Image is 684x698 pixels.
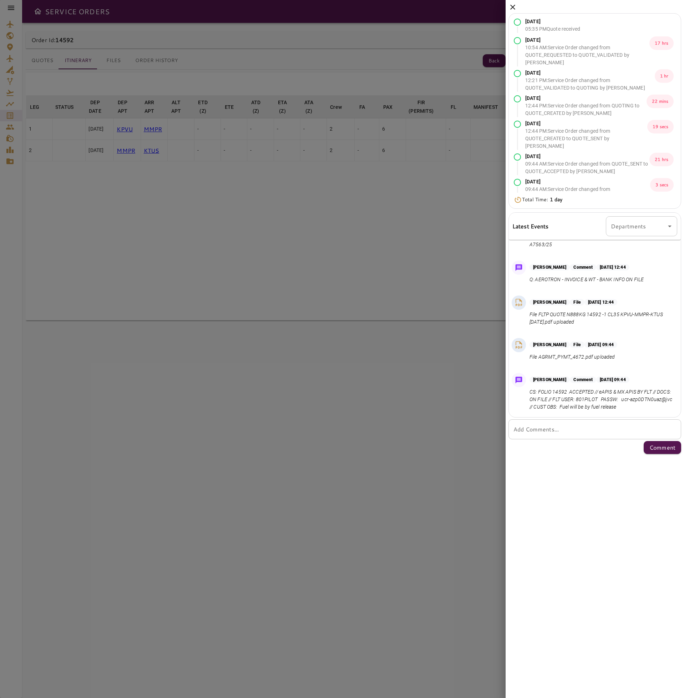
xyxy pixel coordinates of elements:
p: 1 hr [655,69,674,83]
p: 19 secs [647,120,674,133]
p: File [570,342,584,348]
p: [DATE] [525,120,647,127]
p: [DATE] 09:44 [584,342,617,348]
h6: Latest Events [512,222,549,231]
p: [PERSON_NAME] [530,342,570,348]
p: File AGRMT_PYMT_4672.pdf uploaded [530,353,617,361]
p: 22 mins [647,95,674,108]
p: [DATE] [525,153,649,160]
p: 3 secs [650,178,674,192]
p: Comment [570,376,596,383]
p: [PERSON_NAME] [530,299,570,305]
p: CS: FOLIO 14592 ACCEPTED // eAPIS & MX APIS BY FLT // DOCS: ON FILE // FLT USER: 801PILOT PASSW: ... [530,388,674,411]
img: Timer Icon [514,196,522,203]
b: 1 day [550,196,563,203]
p: [DATE] [525,95,647,102]
p: 12:44 PM : Service Order changed from QUOTE_CREATED to QUOTE_SENT by [PERSON_NAME] [525,127,647,150]
img: Message Icon [514,375,524,385]
p: [DATE] [525,36,649,44]
p: Q: AEROTRON - INVOICE & WT - BANK INFO ON FILE [530,276,644,283]
button: Comment [644,441,681,454]
img: PDF File [513,297,524,308]
p: [DATE] [525,69,655,77]
p: Total Time: [522,196,562,203]
p: 05:35 PM Quote received [525,25,580,33]
p: File [570,299,584,305]
p: Comment [649,443,675,452]
p: 17 hrs [649,36,674,50]
p: 09:44 AM : Service Order changed from QUOTE_SENT to QUOTE_ACCEPTED by [PERSON_NAME] [525,160,649,175]
p: [PERSON_NAME] [530,376,570,383]
p: 21 hrs [649,153,674,166]
img: PDF File [513,340,524,350]
p: File FLTP QUOTE N888KG 14592 -1 CL35 KPVU-MMPR-KTUS [DATE].pdf uploaded [530,311,674,326]
p: 09:44 AM : Service Order changed from QUOTE_ACCEPTED to AWAITING_ASSIGNMENT by [PERSON_NAME] [525,186,650,208]
p: [DATE] 12:44 [596,264,629,270]
p: [DATE] [525,178,650,186]
p: 12:21 PM : Service Order changed from QUOTE_VALIDATED to QUOTING by [PERSON_NAME] [525,77,655,92]
p: [DATE] [525,18,580,25]
p: 10:54 AM : Service Order changed from QUOTE_REQUESTED to QUOTE_VALIDATED by [PERSON_NAME] [525,44,649,66]
p: [PERSON_NAME] [530,264,570,270]
img: Message Icon [514,263,524,273]
p: [DATE] 12:44 [584,299,617,305]
p: 12:44 PM : Service Order changed from QUOTING to QUOTE_CREATED by [PERSON_NAME] [525,102,647,117]
p: Comment [570,264,596,270]
button: Open [665,221,675,231]
p: [DATE] 09:44 [596,376,629,383]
